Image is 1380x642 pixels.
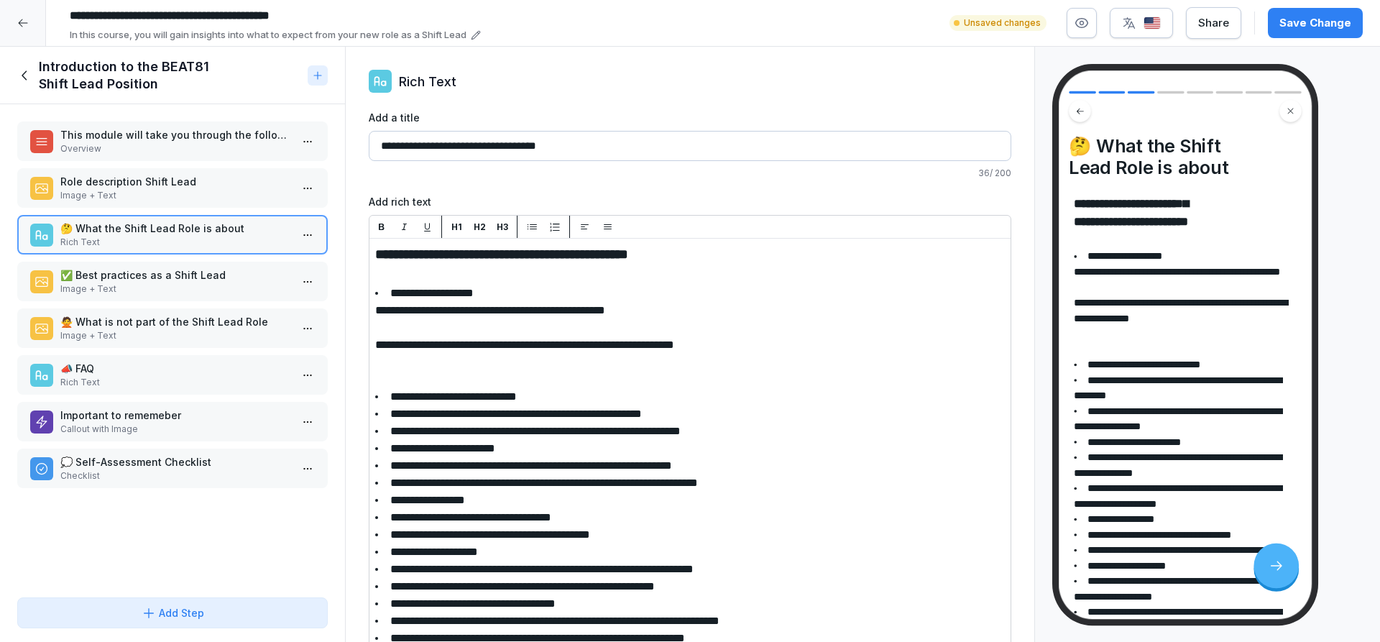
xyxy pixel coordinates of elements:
[70,28,466,42] p: In this course, you will gain insights into what to expect from your new role as a Shift Lead
[60,454,290,469] p: 💭 Self-Assessment Checklist
[448,219,465,236] button: H1
[17,215,328,254] div: 🤔 What the Shift Lead Role is aboutRich Text
[60,408,290,423] p: Important to rememeber
[1268,8,1363,38] button: Save Change
[1144,17,1161,30] img: us.svg
[60,142,290,155] p: Overview
[60,283,290,295] p: Image + Text
[1186,7,1241,39] button: Share
[60,469,290,482] p: Checklist
[399,72,456,91] p: Rich Text
[964,17,1041,29] p: Unsaved changes
[60,329,290,342] p: Image + Text
[369,167,1011,180] p: 36 / 200
[1069,135,1301,179] h4: 🤔 What the Shift Lead Role is about
[17,597,328,628] button: Add Step
[17,355,328,395] div: 📣 FAQRich Text
[60,236,290,249] p: Rich Text
[142,605,204,620] div: Add Step
[17,308,328,348] div: 🙅 What is not part of the Shift Lead RoleImage + Text
[39,58,302,93] h1: Introduction to the BEAT81 Shift Lead Position
[60,189,290,202] p: Image + Text
[60,314,290,329] p: 🙅 What is not part of the Shift Lead Role
[17,402,328,441] div: Important to rememeberCallout with Image
[451,221,462,234] p: H1
[60,127,290,142] p: This module will take you through the following topics:
[1198,15,1229,31] div: Share
[60,174,290,189] p: Role description Shift Lead
[17,262,328,301] div: ✅ Best practices as a Shift LeadImage + Text
[494,219,511,236] button: H3
[369,110,1011,125] label: Add a title
[17,168,328,208] div: Role description Shift LeadImage + Text
[60,221,290,236] p: 🤔 What the Shift Lead Role is about
[1279,15,1351,31] div: Save Change
[60,376,290,389] p: Rich Text
[17,449,328,488] div: 💭 Self-Assessment ChecklistChecklist
[60,361,290,376] p: 📣 FAQ
[60,267,290,283] p: ✅ Best practices as a Shift Lead
[471,219,488,236] button: H2
[369,194,1011,209] label: Add rich text
[60,423,290,436] p: Callout with Image
[17,121,328,161] div: This module will take you through the following topics:Overview
[474,221,486,234] p: H2
[497,221,508,234] p: H3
